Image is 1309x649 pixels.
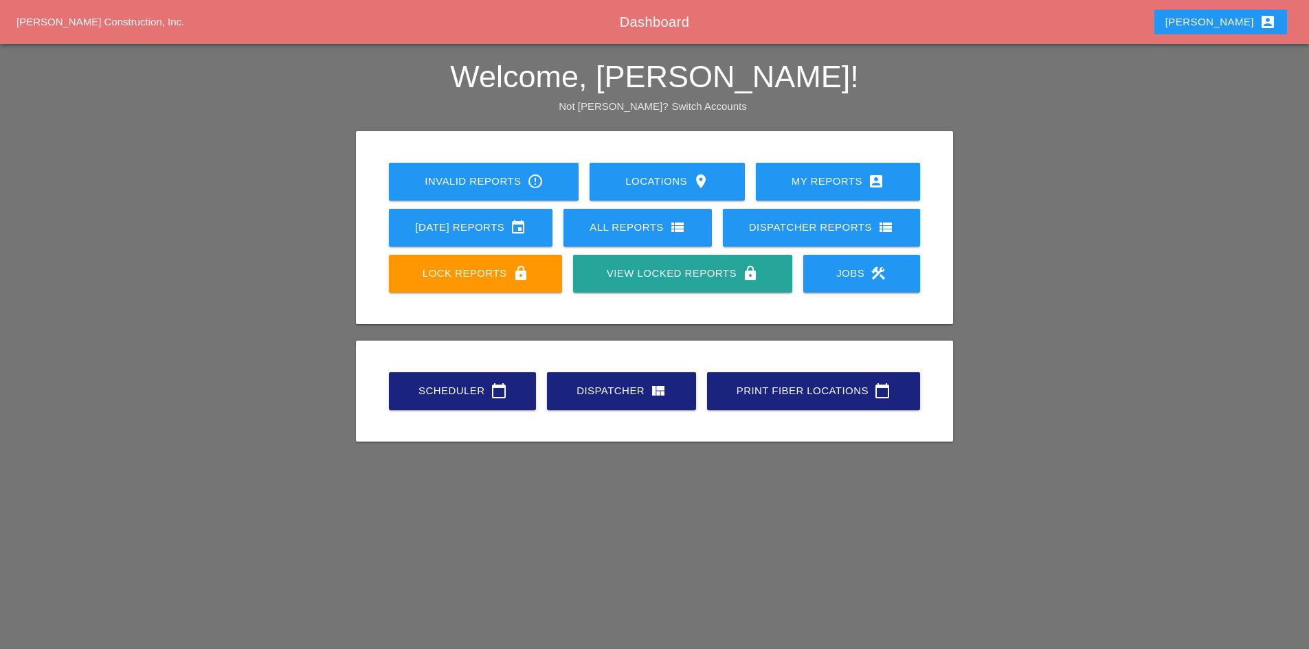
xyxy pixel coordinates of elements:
[513,265,529,282] i: lock
[778,173,898,190] div: My Reports
[756,163,920,201] a: My Reports
[745,219,898,236] div: Dispatcher Reports
[411,173,557,190] div: Invalid Reports
[411,219,530,236] div: [DATE] Reports
[868,173,884,190] i: account_box
[612,173,722,190] div: Locations
[389,163,579,201] a: Invalid Reports
[729,383,898,399] div: Print Fiber Locations
[411,265,540,282] div: Lock Reports
[569,383,674,399] div: Dispatcher
[620,14,689,30] span: Dashboard
[389,209,552,247] a: [DATE] Reports
[389,255,562,293] a: Lock Reports
[585,219,690,236] div: All Reports
[1260,14,1276,30] i: account_box
[803,255,920,293] a: Jobs
[672,100,747,112] a: Switch Accounts
[650,383,667,399] i: view_quilt
[547,372,696,410] a: Dispatcher
[669,219,686,236] i: view_list
[693,173,709,190] i: location_on
[563,209,712,247] a: All Reports
[491,383,507,399] i: calendar_today
[742,265,759,282] i: lock
[825,265,898,282] div: Jobs
[559,100,668,112] span: Not [PERSON_NAME]?
[870,265,886,282] i: construction
[527,173,544,190] i: error_outline
[573,255,792,293] a: View Locked Reports
[1154,10,1287,34] button: [PERSON_NAME]
[707,372,920,410] a: Print Fiber Locations
[590,163,744,201] a: Locations
[1165,14,1276,30] div: [PERSON_NAME]
[389,372,536,410] a: Scheduler
[723,209,920,247] a: Dispatcher Reports
[510,219,526,236] i: event
[595,265,770,282] div: View Locked Reports
[877,219,894,236] i: view_list
[16,16,184,27] a: [PERSON_NAME] Construction, Inc.
[411,383,514,399] div: Scheduler
[874,383,891,399] i: calendar_today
